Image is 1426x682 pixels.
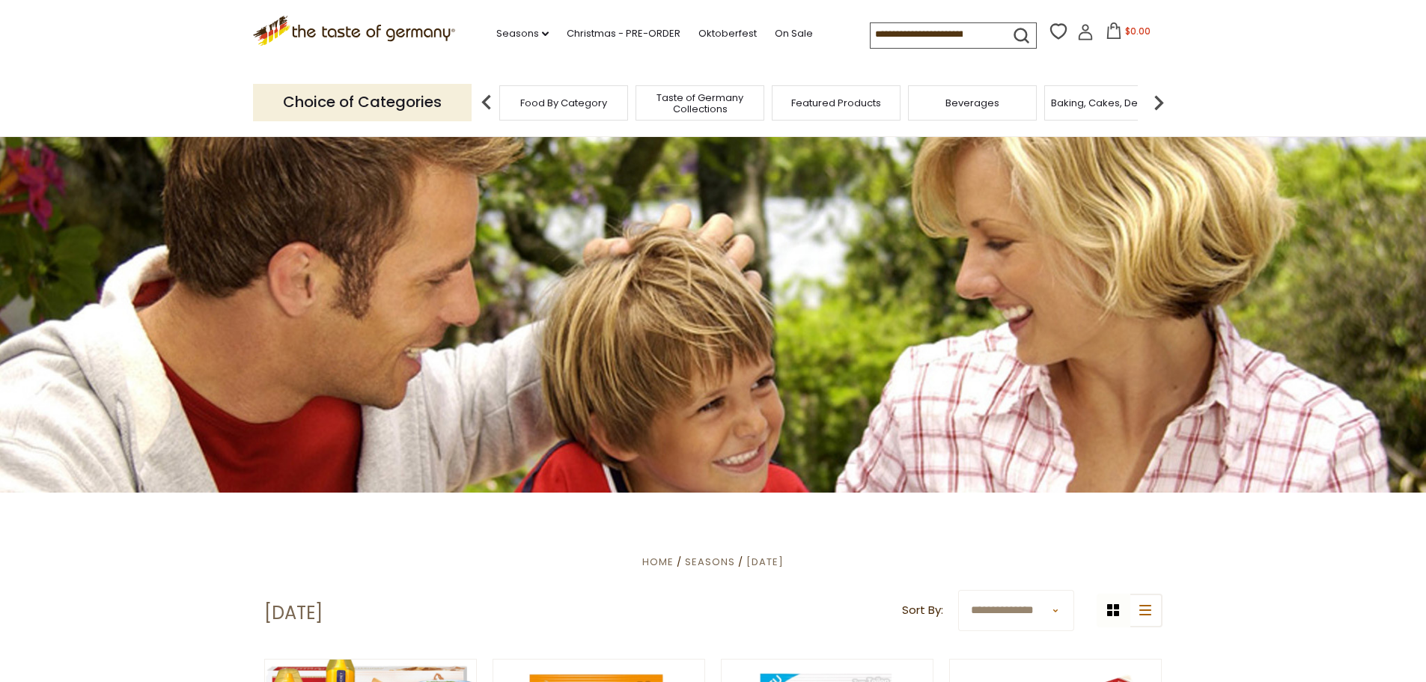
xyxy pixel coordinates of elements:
a: Seasons [685,555,735,569]
img: previous arrow [472,88,502,118]
a: Oktoberfest [698,25,757,42]
a: Taste of Germany Collections [640,92,760,115]
a: Christmas - PRE-ORDER [567,25,680,42]
label: Sort By: [902,601,943,620]
a: Featured Products [791,97,881,109]
a: Home [642,555,674,569]
p: Choice of Categories [253,84,472,121]
img: next arrow [1144,88,1174,118]
a: Food By Category [520,97,607,109]
h1: [DATE] [264,602,323,624]
span: $0.00 [1125,25,1151,37]
a: On Sale [775,25,813,42]
a: Beverages [945,97,999,109]
a: Seasons [496,25,549,42]
a: [DATE] [746,555,784,569]
button: $0.00 [1097,22,1160,45]
a: Baking, Cakes, Desserts [1051,97,1167,109]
